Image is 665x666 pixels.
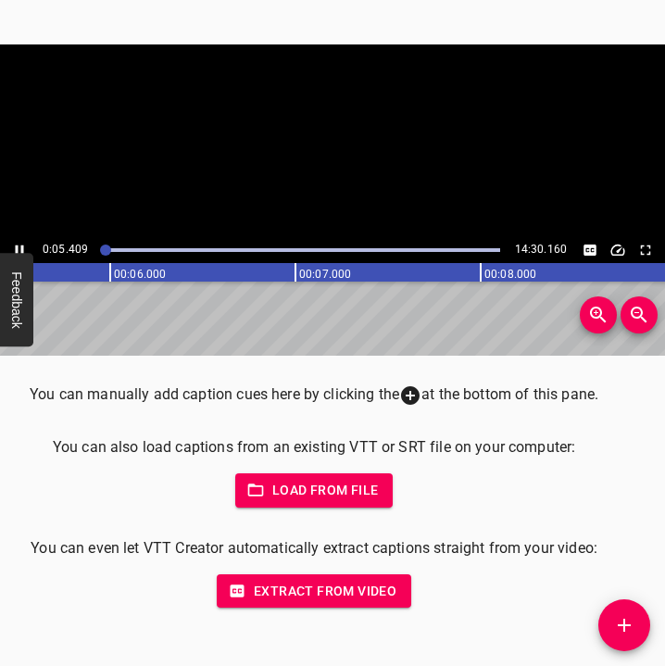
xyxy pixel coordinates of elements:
div: Playback Speed [606,238,630,262]
text: 00:07.000 [299,268,351,281]
button: Play/Pause [7,238,31,262]
button: Zoom In [580,296,617,333]
button: Toggle captions [578,238,602,262]
text: 00:08.000 [484,268,536,281]
span: Extract from video [232,580,396,603]
button: Change Playback Speed [606,238,630,262]
p: You can also load captions from an existing VTT or SRT file on your computer: [30,436,598,459]
p: You can manually add caption cues here by clicking the at the bottom of this pane. [30,383,598,407]
div: Play progress [103,248,499,252]
p: You can even let VTT Creator automatically extract captions straight from your video: [30,537,598,559]
button: Toggle fullscreen [634,238,658,262]
span: 0:05.409 [43,243,88,256]
button: Zoom Out [621,296,658,333]
text: 00:06.000 [114,268,166,281]
button: Extract from video [217,574,411,609]
button: Load from file [235,473,394,508]
span: Video Duration [515,243,567,256]
span: Load from file [250,479,379,502]
button: Add Cue [598,599,650,651]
